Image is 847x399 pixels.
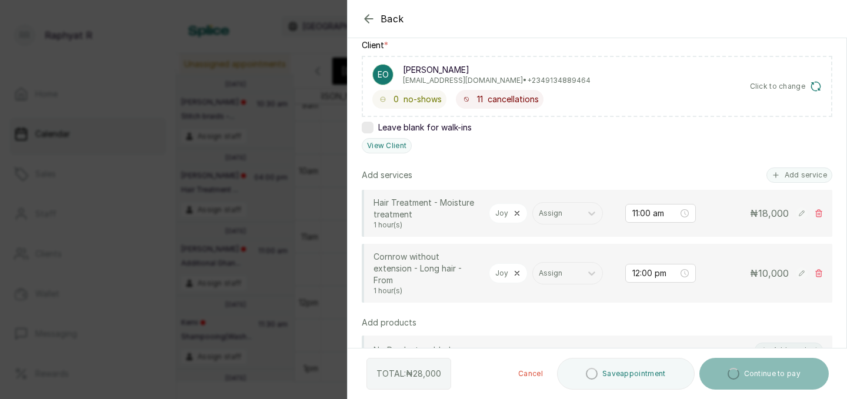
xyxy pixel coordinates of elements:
button: Back [362,12,404,26]
p: [EMAIL_ADDRESS][DOMAIN_NAME] • +234 9134889464 [403,76,591,85]
p: 1 hour(s) [374,286,479,296]
span: 0 [394,93,399,105]
p: EO [378,69,389,81]
span: 11 [477,93,483,105]
input: Select time [632,267,678,280]
button: Click to change [750,81,822,92]
button: Add service [766,167,832,183]
p: ₦ [750,206,789,220]
button: Cancel [509,358,552,390]
span: Click to change [750,82,806,91]
label: Client [362,39,388,51]
span: Back [381,12,404,26]
span: 28,000 [413,368,441,378]
p: No Products added [374,344,451,356]
p: Add products [362,317,416,328]
input: Select time [632,207,678,220]
button: Continue to pay [699,358,829,390]
span: 10,000 [758,267,789,279]
p: Hair Treatment - Moisture treatment [374,197,479,220]
button: Saveappointment [557,358,695,390]
span: 18,000 [758,207,789,219]
p: Joy [495,209,508,218]
p: Cornrow without extension - Long hair - From [374,251,479,286]
button: Add product [755,343,823,358]
span: no-shows [404,93,442,105]
p: [PERSON_NAME] [403,64,591,76]
span: Leave blank for walk-ins [378,122,472,133]
button: View Client [362,138,412,153]
p: 1 hour(s) [374,220,479,230]
p: Add services [362,169,412,181]
p: TOTAL: ₦ [376,368,441,380]
p: ₦ [750,266,789,280]
span: cancellations [488,93,539,105]
p: Joy [495,269,508,278]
